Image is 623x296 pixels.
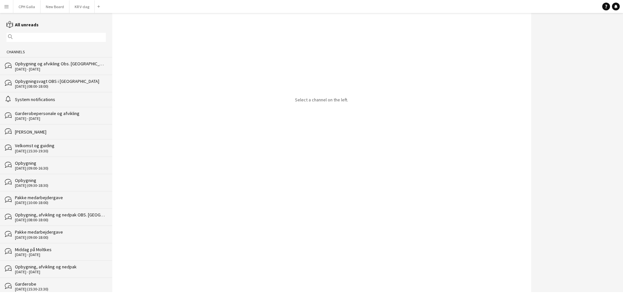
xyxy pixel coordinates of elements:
div: [DATE] - [DATE] [15,67,106,71]
div: Pakke medarbejdergave [15,229,106,235]
button: CPH Galla [13,0,41,13]
div: [DATE] (15:30-23:30) [15,287,106,291]
div: Opbygning [15,160,106,166]
div: Garderobepersonale og afvikling [15,110,106,116]
div: Opbygning, afvikling og nedpak OBS. [GEOGRAPHIC_DATA] [15,212,106,218]
div: [DATE] (10:00-18:00) [15,200,106,205]
div: [DATE] (09:00-16:30) [15,166,106,171]
div: System notifications [15,97,106,102]
div: Pakke medarbejdergave [15,195,106,200]
div: Opbygning, afvikling og nedpak [15,264,106,270]
button: New Board [41,0,69,13]
div: [DATE] - [DATE] [15,270,106,274]
div: Opbygning [15,177,106,183]
div: Opbygningsvagt OBS i [GEOGRAPHIC_DATA] [15,78,106,84]
div: [DATE] - [DATE] [15,252,106,257]
div: [PERSON_NAME] [15,129,106,135]
div: [DATE] (09:30-18:30) [15,183,106,188]
div: [DATE] (08:00-18:00) [15,218,106,222]
div: [DATE] (15:30-19:30) [15,149,106,153]
button: KR V-dag [69,0,95,13]
div: Velkomst og guiding [15,143,106,148]
div: [DATE] (08:00-18:00) [15,84,106,89]
a: All unreads [6,22,39,28]
div: [DATE] (09:00-18:00) [15,235,106,240]
div: Garderobe [15,281,106,287]
div: Opbygning og afvikling Obs. [GEOGRAPHIC_DATA] [15,61,106,67]
div: [DATE] - [DATE] [15,116,106,121]
div: Middag på Moltkes [15,247,106,252]
p: Select a channel on the left. [295,97,348,103]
